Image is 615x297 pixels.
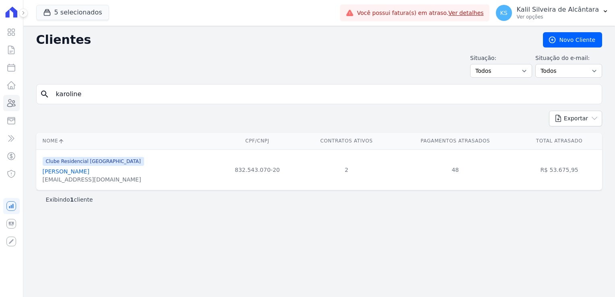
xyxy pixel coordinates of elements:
[36,133,216,149] th: Nome
[470,54,532,62] label: Situação:
[516,149,602,190] td: R$ 53.675,95
[517,14,599,20] p: Ver opções
[549,111,602,126] button: Exportar
[448,10,484,16] a: Ver detalhes
[516,133,602,149] th: Total Atrasado
[40,89,50,99] i: search
[43,168,89,175] a: [PERSON_NAME]
[36,33,530,47] h2: Clientes
[299,133,394,149] th: Contratos Ativos
[535,54,602,62] label: Situação do e-mail:
[299,149,394,190] td: 2
[216,149,299,190] td: 832.543.070-20
[43,157,144,166] span: Clube Residencial [GEOGRAPHIC_DATA]
[36,5,109,20] button: 5 selecionados
[543,32,602,47] a: Novo Cliente
[394,133,516,149] th: Pagamentos Atrasados
[517,6,599,14] p: Kalil Silveira de Alcântara
[46,196,93,204] p: Exibindo cliente
[43,175,144,184] div: [EMAIL_ADDRESS][DOMAIN_NAME]
[489,2,615,24] button: KS Kalil Silveira de Alcântara Ver opções
[500,10,508,16] span: KS
[216,133,299,149] th: CPF/CNPJ
[394,149,516,190] td: 48
[70,196,74,203] b: 1
[51,86,598,102] input: Buscar por nome, CPF ou e-mail
[357,9,484,17] span: Você possui fatura(s) em atraso.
